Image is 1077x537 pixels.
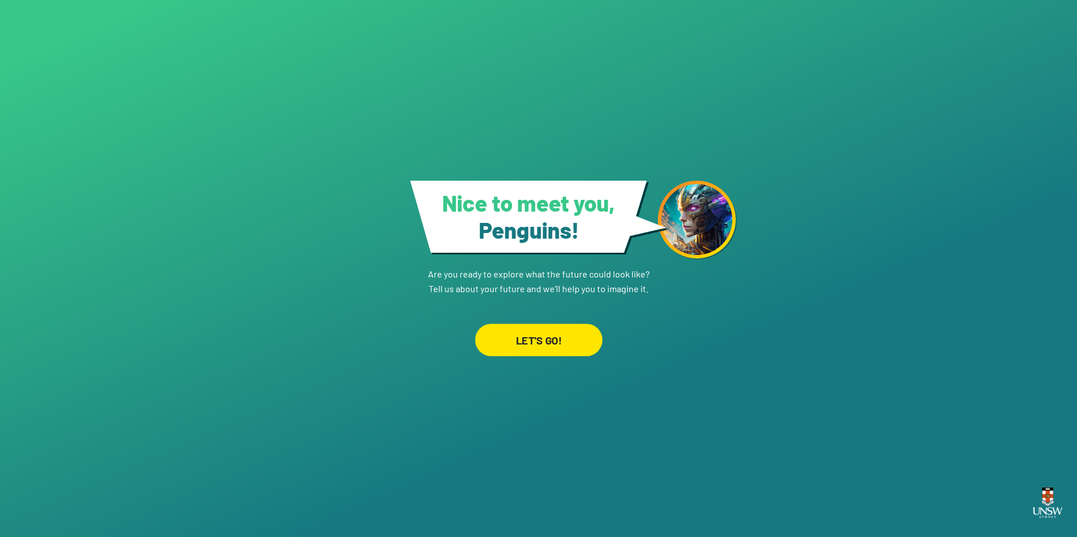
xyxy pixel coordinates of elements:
p: Are you ready to explore what the future could look like? Tell us about your future and we'll hel... [428,254,649,296]
h1: Nice to meet you, [425,189,633,243]
a: LET'S GO! [473,296,605,357]
span: Penguins ! [479,216,579,243]
img: android [658,181,737,259]
img: UNSW [1029,481,1067,525]
div: LET'S GO! [475,324,602,356]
